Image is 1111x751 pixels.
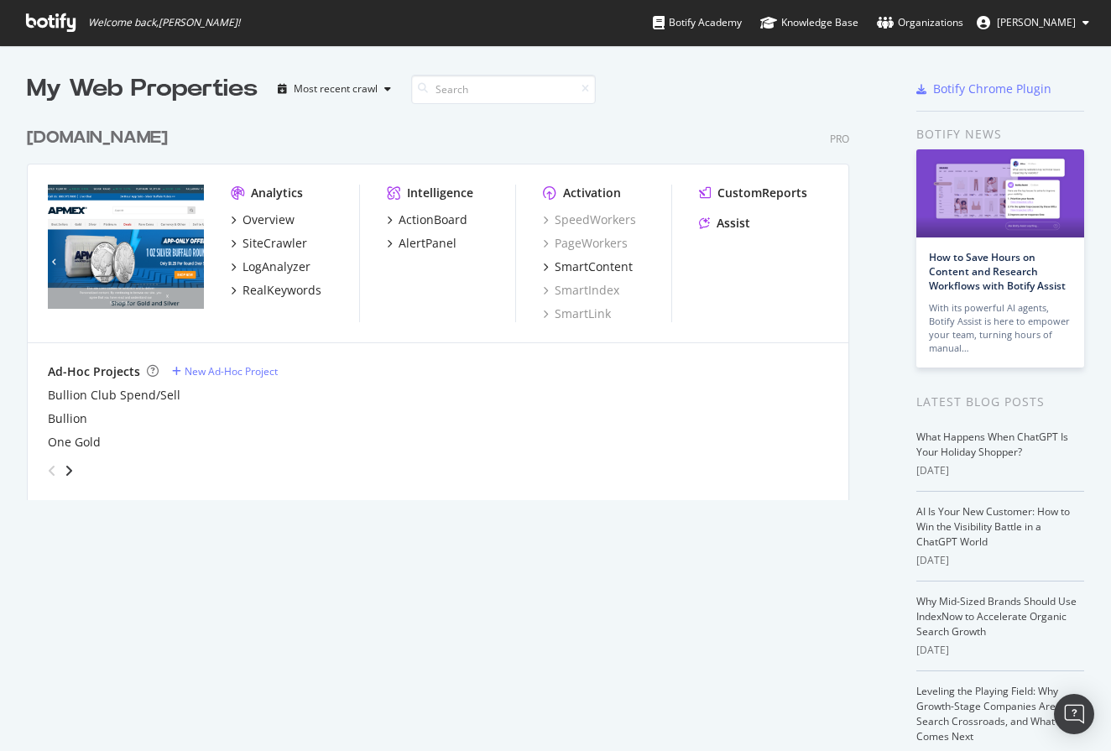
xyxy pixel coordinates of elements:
[699,185,807,201] a: CustomReports
[916,430,1068,459] a: What Happens When ChatGPT Is Your Holiday Shopper?
[185,364,278,378] div: New Ad-Hoc Project
[172,364,278,378] a: New Ad-Hoc Project
[717,215,750,232] div: Assist
[916,149,1084,237] img: How to Save Hours on Content and Research Workflows with Botify Assist
[27,126,168,150] div: [DOMAIN_NAME]
[933,81,1051,97] div: Botify Chrome Plugin
[251,185,303,201] div: Analytics
[916,594,1077,639] a: Why Mid-Sized Brands Should Use IndexNow to Accelerate Organic Search Growth
[231,258,310,275] a: LogAnalyzer
[88,16,240,29] span: Welcome back, [PERSON_NAME] !
[563,185,621,201] div: Activation
[399,235,456,252] div: AlertPanel
[48,434,101,451] a: One Gold
[543,258,633,275] a: SmartContent
[407,185,473,201] div: Intelligence
[48,185,204,310] img: APMEX.com
[916,125,1084,143] div: Botify news
[387,235,456,252] a: AlertPanel
[916,504,1070,549] a: AI Is Your New Customer: How to Win the Visibility Battle in a ChatGPT World
[41,457,63,484] div: angle-left
[243,235,307,252] div: SiteCrawler
[699,215,750,232] a: Assist
[543,282,619,299] a: SmartIndex
[231,211,295,228] a: Overview
[48,363,140,380] div: Ad-Hoc Projects
[63,462,75,479] div: angle-right
[653,14,742,31] div: Botify Academy
[997,15,1076,29] span: Zachary Thompson
[27,126,175,150] a: [DOMAIN_NAME]
[543,211,636,228] a: SpeedWorkers
[1054,694,1094,734] div: Open Intercom Messenger
[717,185,807,201] div: CustomReports
[231,282,321,299] a: RealKeywords
[243,211,295,228] div: Overview
[387,211,467,228] a: ActionBoard
[231,235,307,252] a: SiteCrawler
[916,393,1084,411] div: Latest Blog Posts
[877,14,963,31] div: Organizations
[294,84,378,94] div: Most recent crawl
[271,76,398,102] button: Most recent crawl
[916,553,1084,568] div: [DATE]
[243,258,310,275] div: LogAnalyzer
[48,387,180,404] a: Bullion Club Spend/Sell
[830,132,849,146] div: Pro
[929,301,1072,355] div: With its powerful AI agents, Botify Assist is here to empower your team, turning hours of manual…
[963,9,1103,36] button: [PERSON_NAME]
[916,643,1084,658] div: [DATE]
[543,305,611,322] a: SmartLink
[399,211,467,228] div: ActionBoard
[27,106,863,500] div: grid
[929,250,1066,293] a: How to Save Hours on Content and Research Workflows with Botify Assist
[48,410,87,427] a: Bullion
[27,72,258,106] div: My Web Properties
[760,14,858,31] div: Knowledge Base
[243,282,321,299] div: RealKeywords
[916,463,1084,478] div: [DATE]
[411,75,596,104] input: Search
[916,81,1051,97] a: Botify Chrome Plugin
[555,258,633,275] div: SmartContent
[543,235,628,252] a: PageWorkers
[916,684,1076,743] a: Leveling the Playing Field: Why Growth-Stage Companies Are at a Search Crossroads, and What Comes...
